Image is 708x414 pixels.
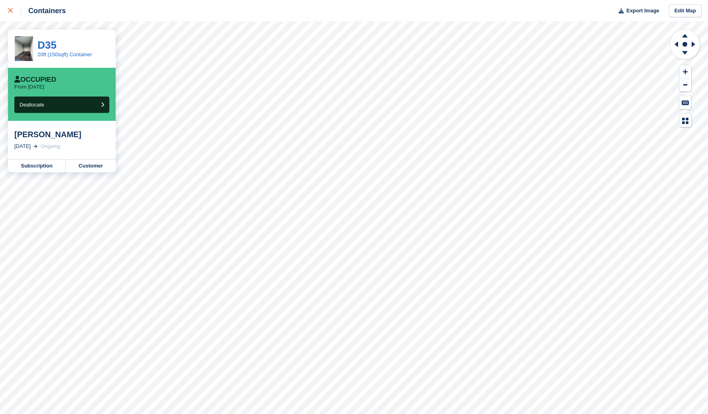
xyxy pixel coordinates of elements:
[679,65,691,79] button: Zoom In
[15,36,33,61] img: IMG_1272.jpeg
[626,7,659,15] span: Export Image
[14,130,109,139] div: [PERSON_NAME]
[14,84,44,90] p: From [DATE]
[14,97,109,113] button: Deallocate
[8,160,66,172] a: Subscription
[614,4,659,18] button: Export Image
[21,6,66,16] div: Containers
[20,102,44,108] span: Deallocate
[34,145,37,148] img: arrow-right-light-icn-cde0832a797a2874e46488d9cf13f60e5c3a73dbe684e267c42b8395dfbc2abf.svg
[14,76,56,84] div: Occupied
[679,96,691,109] button: Keyboard Shortcuts
[14,142,31,150] div: [DATE]
[37,51,92,57] a: 20ft (150sqft) Container
[41,142,60,150] div: Ongoing
[37,39,57,51] a: D35
[679,79,691,92] button: Zoom Out
[66,160,116,172] a: Customer
[679,114,691,127] button: Map Legend
[669,4,702,18] a: Edit Map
